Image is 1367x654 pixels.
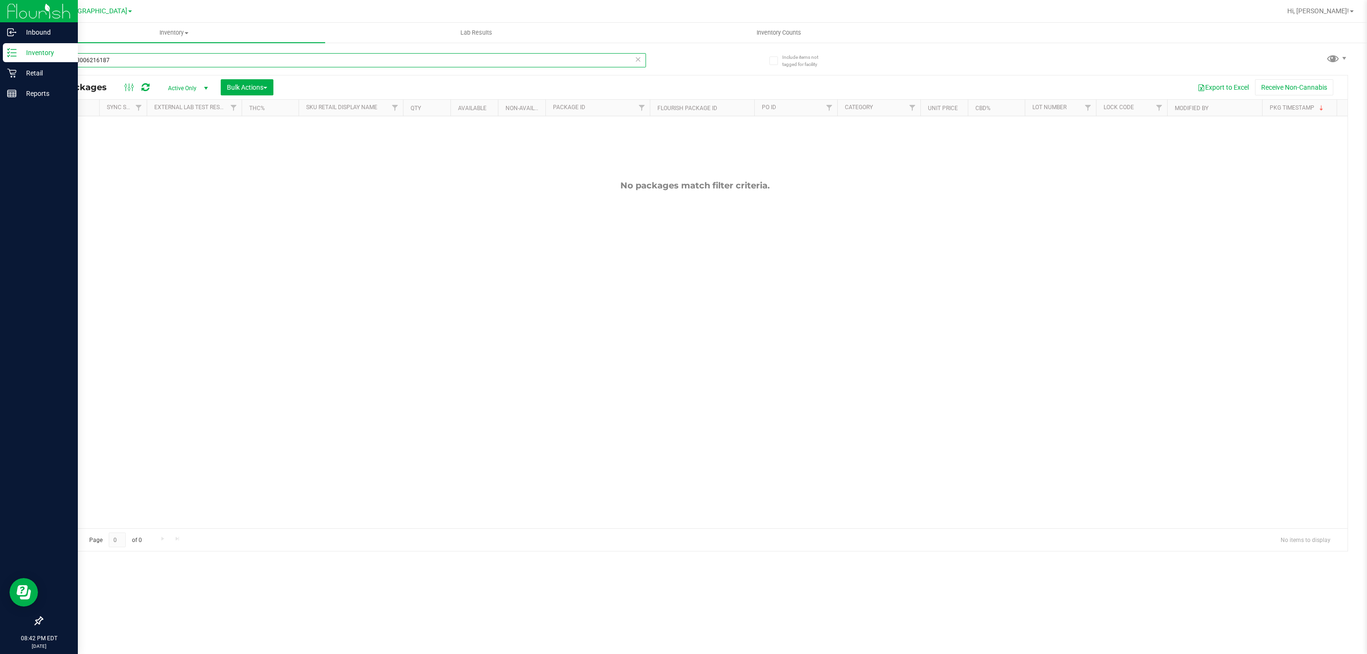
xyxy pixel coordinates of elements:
[17,47,74,58] p: Inventory
[627,23,930,43] a: Inventory Counts
[1104,104,1134,111] a: Lock Code
[1080,100,1096,116] a: Filter
[23,28,325,37] span: Inventory
[17,88,74,99] p: Reports
[249,105,265,112] a: THC%
[107,104,143,111] a: Sync Status
[905,100,920,116] a: Filter
[325,23,627,43] a: Lab Results
[221,79,273,95] button: Bulk Actions
[42,53,646,67] input: Search Package ID, Item Name, SKU, Lot or Part Number...
[226,100,242,116] a: Filter
[657,105,717,112] a: Flourish Package ID
[131,100,147,116] a: Filter
[7,48,17,57] inline-svg: Inventory
[782,54,830,68] span: Include items not tagged for facility
[387,100,403,116] a: Filter
[81,533,150,547] span: Page of 0
[17,27,74,38] p: Inbound
[227,84,267,91] span: Bulk Actions
[458,105,487,112] a: Available
[553,104,585,111] a: Package ID
[762,104,776,111] a: PO ID
[7,89,17,98] inline-svg: Reports
[448,28,505,37] span: Lab Results
[7,68,17,78] inline-svg: Retail
[744,28,814,37] span: Inventory Counts
[9,578,38,607] iframe: Resource center
[928,105,958,112] a: Unit Price
[1270,104,1325,111] a: Pkg Timestamp
[42,180,1348,191] div: No packages match filter criteria.
[1255,79,1333,95] button: Receive Non-Cannabis
[1191,79,1255,95] button: Export to Excel
[845,104,873,111] a: Category
[411,105,421,112] a: Qty
[154,104,229,111] a: External Lab Test Result
[822,100,837,116] a: Filter
[49,82,116,93] span: All Packages
[635,53,641,65] span: Clear
[1287,7,1349,15] span: Hi, [PERSON_NAME]!
[7,28,17,37] inline-svg: Inbound
[62,7,127,15] span: [GEOGRAPHIC_DATA]
[1273,533,1338,547] span: No items to display
[506,105,548,112] a: Non-Available
[17,67,74,79] p: Retail
[23,23,325,43] a: Inventory
[1032,104,1067,111] a: Lot Number
[1152,100,1167,116] a: Filter
[4,643,74,650] p: [DATE]
[306,104,377,111] a: Sku Retail Display Name
[1175,105,1208,112] a: Modified By
[4,634,74,643] p: 08:42 PM EDT
[975,105,991,112] a: CBD%
[634,100,650,116] a: Filter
